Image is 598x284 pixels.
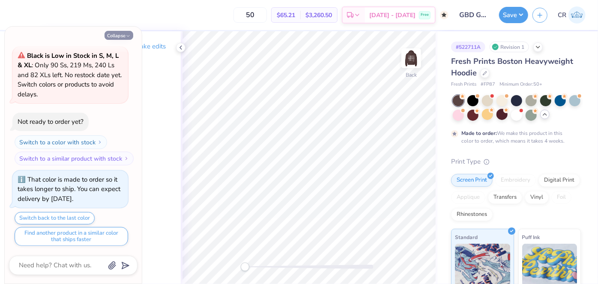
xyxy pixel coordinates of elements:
[488,191,522,204] div: Transfers
[551,191,571,204] div: Foil
[105,31,133,40] button: Collapse
[15,135,107,149] button: Switch to a color with stock
[461,130,497,137] strong: Made to order:
[451,157,581,167] div: Print Type
[490,42,529,52] div: Revision 1
[18,51,119,70] strong: Black is Low in Stock in S, M, L & XL
[421,12,429,18] span: Free
[369,11,416,20] span: [DATE] - [DATE]
[525,191,549,204] div: Vinyl
[451,42,485,52] div: # 522711A
[461,129,567,145] div: We make this product in this color to order, which means it takes 4 weeks.
[481,81,495,88] span: # FP87
[97,140,102,145] img: Switch to a color with stock
[124,156,129,161] img: Switch to a similar product with stock
[18,51,122,99] span: : Only 90 Ss, 219 Ms, 240 Ls and 82 XLs left. No restock date yet. Switch colors or products to a...
[453,6,495,24] input: Untitled Design
[451,191,485,204] div: Applique
[499,7,528,23] button: Save
[233,7,267,23] input: – –
[499,81,542,88] span: Minimum Order: 50 +
[15,212,95,224] button: Switch back to the last color
[522,233,540,242] span: Puff Ink
[277,11,295,20] span: $65.21
[18,175,120,203] div: That color is made to order so it takes longer to ship. You can expect delivery by [DATE].
[554,6,589,24] a: CR
[495,174,536,187] div: Embroidery
[568,6,586,24] img: Caleigh Roy
[241,263,249,271] div: Accessibility label
[305,11,332,20] span: $3,260.50
[538,174,580,187] div: Digital Print
[451,208,493,221] div: Rhinestones
[451,56,573,78] span: Fresh Prints Boston Heavyweight Hoodie
[558,10,566,20] span: CR
[15,227,128,246] button: Find another product in a similar color that ships faster
[403,50,420,67] img: Back
[18,117,84,126] div: Not ready to order yet?
[451,81,476,88] span: Fresh Prints
[15,152,134,165] button: Switch to a similar product with stock
[406,71,417,79] div: Back
[455,233,478,242] span: Standard
[451,174,493,187] div: Screen Print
